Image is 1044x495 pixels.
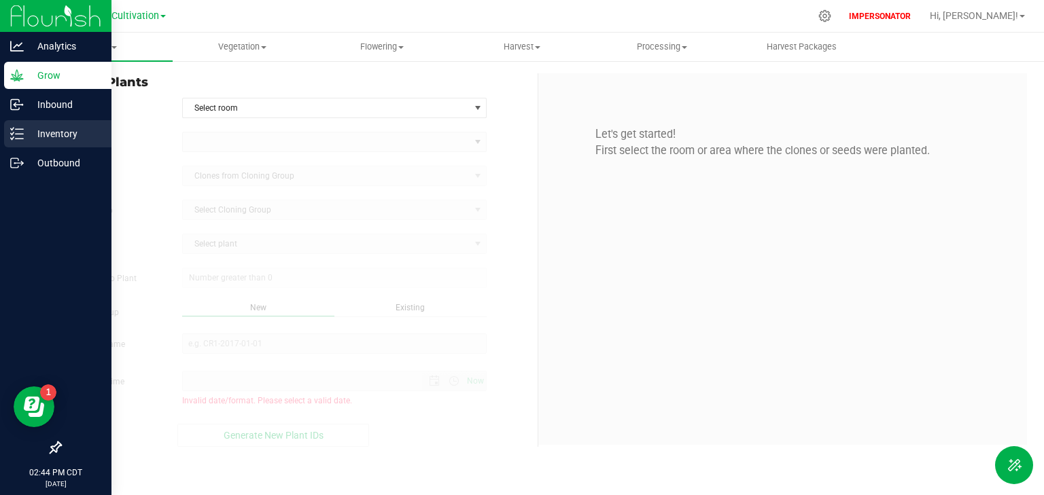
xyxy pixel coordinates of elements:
[183,98,470,117] span: Select room
[816,10,833,22] div: Manage settings
[843,10,916,22] p: IMPERSONATOR
[182,396,352,405] span: Invalid date/format. Please select a valid date.
[40,384,56,401] iframe: Resource center unread badge
[60,73,527,92] span: Create Plants
[177,424,370,447] button: Generate New Plant IDs
[313,41,452,53] span: Flowering
[173,41,312,53] span: Vegetation
[24,67,105,84] p: Grow
[250,303,266,312] span: New
[111,10,159,22] span: Cultivation
[10,98,24,111] inline-svg: Inbound
[313,33,453,61] a: Flowering
[732,33,872,61] a: Harvest Packages
[10,69,24,82] inline-svg: Grow
[748,41,855,53] span: Harvest Packages
[24,155,105,171] p: Outbound
[452,33,592,61] a: Harvest
[593,41,731,53] span: Processing
[24,38,105,54] p: Analytics
[173,33,313,61] a: Vegetation
[14,386,54,427] iframe: Resource center
[549,126,1017,160] p: Let's get started! First select the room or area where the clones or seeds were planted.
[592,33,732,61] a: Processing
[224,430,324,441] span: Generate New Plant IDs
[6,479,105,489] p: [DATE]
[10,156,24,170] inline-svg: Outbound
[24,126,105,142] p: Inventory
[10,39,24,53] inline-svg: Analytics
[396,303,425,312] span: Existing
[10,127,24,141] inline-svg: Inventory
[995,446,1033,484] button: Toggle Menu
[6,466,105,479] p: 02:44 PM CDT
[182,333,487,354] input: e.g. CR1-2017-01-01
[930,10,1018,21] span: Hi, [PERSON_NAME]!
[453,41,591,53] span: Harvest
[24,96,105,113] p: Inbound
[469,98,486,117] span: select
